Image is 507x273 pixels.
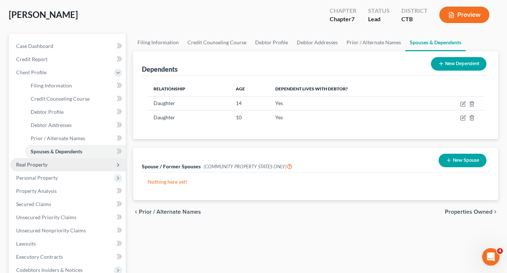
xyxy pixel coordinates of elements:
[368,7,390,15] div: Status
[351,15,355,22] span: 7
[10,198,126,211] a: Secured Claims
[10,237,126,250] a: Lawsuits
[10,40,126,53] a: Case Dashboard
[25,79,126,92] a: Filing Information
[9,9,78,20] span: [PERSON_NAME]
[10,211,126,224] a: Unsecured Priority Claims
[251,34,292,51] a: Debtor Profile
[148,96,230,110] td: Daughter
[10,224,126,237] a: Unsecured Nonpriority Claims
[431,57,487,71] button: New Dependent
[183,34,251,51] a: Credit Counseling Course
[230,82,269,96] th: Age
[25,145,126,158] a: Spouses & Dependents
[230,96,269,110] td: 14
[139,209,201,215] span: Prior / Alternate Names
[292,34,342,51] a: Debtor Addresses
[25,105,126,119] a: Debtor Profile
[16,56,48,62] span: Credit Report
[16,214,76,220] span: Unsecured Priority Claims
[10,53,126,66] a: Credit Report
[16,69,46,75] span: Client Profile
[25,119,126,132] a: Debtor Addresses
[401,7,428,15] div: District
[230,111,269,124] td: 10
[439,154,487,167] button: New Spouse
[497,248,503,254] span: 4
[492,209,498,215] i: chevron_right
[31,122,72,128] span: Debtor Addresses
[31,82,72,89] span: Filing Information
[445,209,492,215] span: Properties Owned
[148,178,484,186] p: Nothing here yet!
[16,254,63,260] span: Executory Contracts
[368,15,390,23] div: Lead
[330,7,356,15] div: Chapter
[269,82,428,96] th: Dependent lives with debtor?
[10,250,126,263] a: Executory Contracts
[401,15,428,23] div: CTB
[16,201,51,207] span: Secured Claims
[133,209,201,215] button: chevron_left Prior / Alternate Names
[16,175,58,181] span: Personal Property
[31,109,64,115] span: Debtor Profile
[482,248,500,266] iframe: Intercom live chat
[31,148,82,154] span: Spouses & Dependents
[405,34,466,51] a: Spouses & Dependents
[204,164,292,169] span: (COMMUNITY PROPERTY STATES ONLY)
[342,34,405,51] a: Prior / Alternate Names
[16,188,57,194] span: Property Analysis
[148,82,230,96] th: Relationship
[31,135,85,141] span: Prior / Alternate Names
[16,240,36,247] span: Lawsuits
[10,184,126,198] a: Property Analysis
[31,96,90,102] span: Credit Counseling Course
[16,227,86,233] span: Unsecured Nonpriority Claims
[25,92,126,105] a: Credit Counseling Course
[16,161,48,168] span: Real Property
[445,209,498,215] button: Properties Owned chevron_right
[269,111,428,124] td: Yes
[439,7,489,23] button: Preview
[25,132,126,145] a: Prior / Alternate Names
[142,65,178,74] div: Dependents
[16,43,53,49] span: Case Dashboard
[133,34,183,51] a: Filing Information
[269,96,428,110] td: Yes
[148,111,230,124] td: Daughter
[133,209,139,215] i: chevron_left
[16,267,83,273] span: Codebtors Insiders & Notices
[142,163,201,169] span: Spouse / Former Spouses
[330,15,356,23] div: Chapter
